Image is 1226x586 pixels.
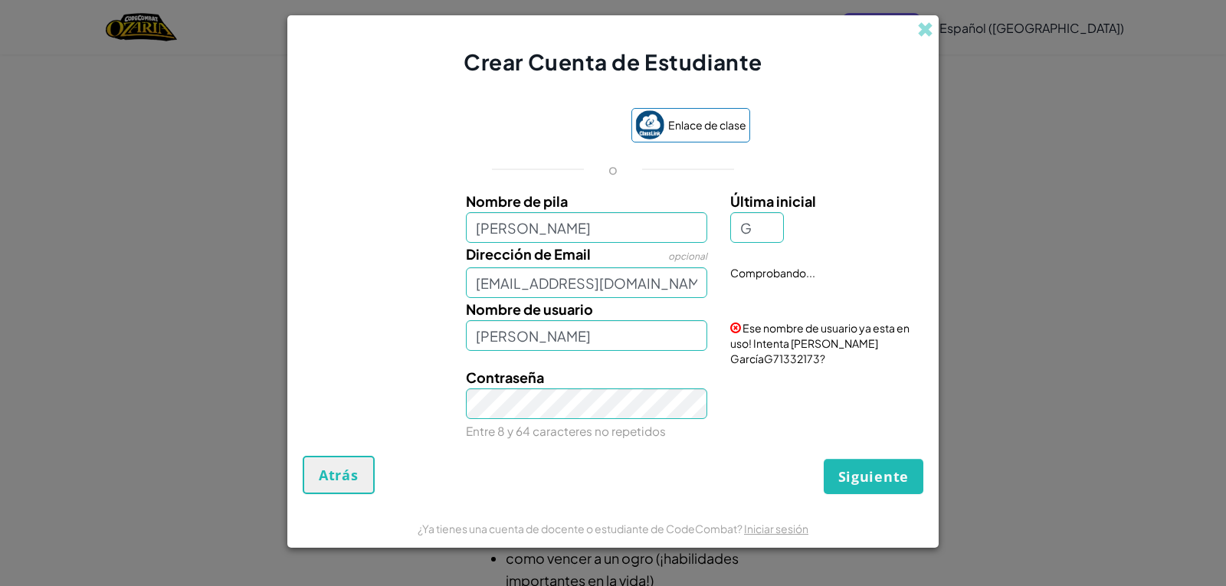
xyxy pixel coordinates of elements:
span: opcional [668,250,707,262]
span: Contraseña [466,368,544,386]
span: Siguiente [838,467,909,486]
span: Dirección de Email [466,245,591,263]
span: Nombre de usuario [466,300,593,318]
font: Ese nombre de usuario ya esta en uso! Intenta [PERSON_NAME] GarcíaG71332173? [730,321,910,365]
span: Nombre de pila [466,192,568,210]
font: ¿Ya tienes una cuenta de docente o estudiante de CodeCombat? [418,522,742,535]
font: Enlace de clase [668,118,746,132]
p: o [608,160,618,178]
button: Atrás [303,456,375,494]
span: Atrás [319,466,359,484]
small: Entre 8 y 64 caracteres no repetidos [466,424,666,438]
span: Última inicial [730,192,816,210]
iframe: Botón de acceso con Google [468,110,624,143]
a: Iniciar sesión [744,522,808,535]
img: classlink-logo-small.png [635,110,664,139]
button: Siguiente [824,459,923,494]
font: Crear Cuenta de Estudiante [464,48,762,75]
span: Comprobando... [730,266,815,280]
